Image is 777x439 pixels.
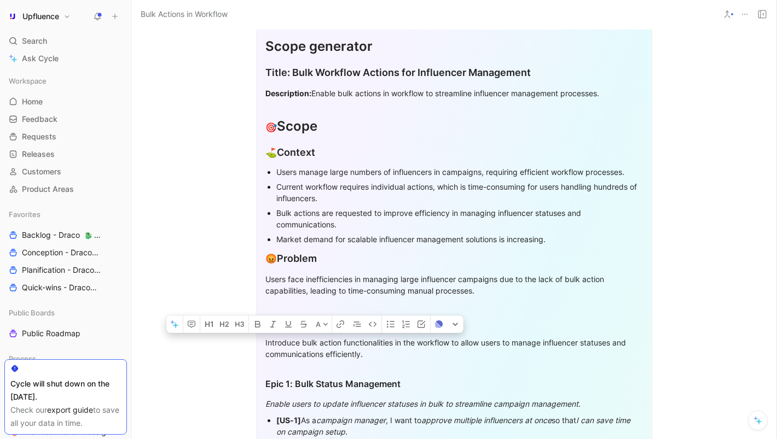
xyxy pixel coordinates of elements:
[22,11,59,21] h1: Upfluence
[22,149,55,160] span: Releases
[276,166,643,178] div: Users manage large numbers of influencers in campaigns, requiring efficient workflow processes.
[4,181,127,197] a: Product Areas
[265,314,643,329] div: Solution
[265,37,643,56] div: Scope generator
[10,403,121,430] div: Check our to save all your data in time.
[22,52,59,65] span: Ask Cycle
[4,325,127,342] a: Public Roadmap
[22,166,61,177] span: Customers
[265,87,643,99] div: Enable bulk actions in workflow to streamline influencer management processes.
[4,279,127,296] a: Quick-wins - Draco🐉 Draco
[22,247,103,259] span: Conception - Draco
[4,73,127,89] div: Workspace
[9,353,36,364] span: Process
[9,307,55,318] span: Public Boards
[265,316,277,327] span: 🪄
[265,251,643,266] div: Problem
[4,50,127,67] a: Ask Cycle
[4,146,127,162] a: Releases
[22,96,43,107] span: Home
[22,131,56,142] span: Requests
[421,415,552,425] em: approve multiple influencers at once
[4,128,127,145] a: Requests
[22,230,101,241] span: Backlog - Draco
[4,9,73,24] button: UpfluenceUpfluence
[265,116,643,136] div: Scope
[316,415,386,425] em: campaign manager
[4,93,127,110] a: Home
[276,207,643,230] div: Bulk actions are requested to improve efficiency in managing influencer statuses and communications.
[4,33,127,49] div: Search
[9,209,40,220] span: Favorites
[265,337,643,360] div: Introduce bulk action functionalities in the workflow to allow users to manage influencer statuse...
[265,147,277,158] span: ⛳
[22,282,103,294] span: Quick-wins - Draco
[4,227,127,243] a: Backlog - Draco🐉 Draco
[265,65,643,80] div: Title: Bulk Workflow Actions for Influencer Management
[4,244,127,261] a: Conception - Draco🐉 Draco
[265,399,581,408] em: Enable users to update influencer statuses in bulk to streamline campaign management.
[265,122,277,133] span: 🎯
[4,206,127,223] div: Favorites
[4,111,127,127] a: Feedback
[4,163,127,180] a: Customers
[9,75,47,86] span: Workspace
[276,181,643,204] div: Current workflow requires individual actions, which is time-consuming for users handling hundreds...
[22,114,57,125] span: Feedback
[47,405,93,414] a: export guide
[265,253,277,264] span: 😡
[276,415,633,436] em: I can save time on campaign setup
[265,145,643,160] div: Context
[22,265,104,276] span: Planification - Draco
[4,305,127,321] div: Public Boards
[10,377,121,403] div: Cycle will shut down on the [DATE].
[22,184,74,195] span: Product Areas
[265,273,643,296] div: Users face inefficiencies in managing large influencer campaigns due to the lack of bulk action c...
[4,262,127,278] a: Planification - Draco🐉 Draco
[4,305,127,342] div: Public BoardsPublic Roadmap
[84,231,113,239] span: 🐉 Draco
[265,89,311,98] strong: Description:
[276,414,643,437] div: As a , I want to so that .
[276,233,643,245] div: Market demand for scalable influencer management solutions is increasing.
[7,11,18,22] img: Upfluence
[22,34,47,48] span: Search
[141,8,228,21] span: Bulk Actions in Workflow
[4,350,127,367] div: Process
[265,377,643,390] div: Epic 1: Bulk Status Management
[22,328,80,339] span: Public Roadmap
[276,415,301,425] strong: [US-1]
